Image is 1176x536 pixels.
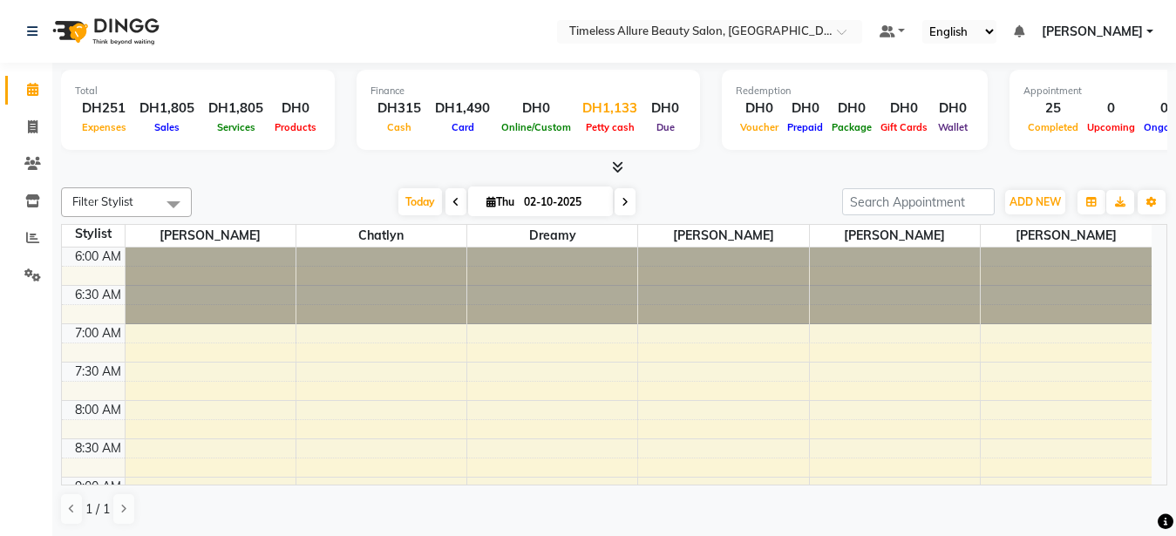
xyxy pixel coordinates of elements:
[652,121,679,133] span: Due
[370,98,428,119] div: DH315
[736,98,783,119] div: DH0
[827,98,876,119] div: DH0
[736,84,974,98] div: Redemption
[370,84,686,98] div: Finance
[71,286,125,304] div: 6:30 AM
[876,121,932,133] span: Gift Cards
[44,7,164,56] img: logo
[85,500,110,519] span: 1 / 1
[150,121,184,133] span: Sales
[783,98,827,119] div: DH0
[126,225,296,247] span: [PERSON_NAME]
[519,189,606,215] input: 2025-10-02
[827,121,876,133] span: Package
[75,84,321,98] div: Total
[1023,98,1083,119] div: 25
[296,225,466,247] span: Chatlyn
[1005,190,1065,214] button: ADD NEW
[810,225,980,247] span: [PERSON_NAME]
[71,324,125,343] div: 7:00 AM
[133,98,201,119] div: DH1,805
[1009,195,1061,208] span: ADD NEW
[1083,121,1139,133] span: Upcoming
[497,98,575,119] div: DH0
[932,98,974,119] div: DH0
[736,121,783,133] span: Voucher
[447,121,479,133] span: Card
[644,98,686,119] div: DH0
[1042,23,1143,41] span: [PERSON_NAME]
[75,98,133,119] div: DH251
[428,98,497,119] div: DH1,490
[497,121,575,133] span: Online/Custom
[638,225,808,247] span: [PERSON_NAME]
[398,188,442,215] span: Today
[71,401,125,419] div: 8:00 AM
[876,98,932,119] div: DH0
[575,98,644,119] div: DH1,133
[482,195,519,208] span: Thu
[467,225,637,247] span: Dreamy
[270,98,321,119] div: DH0
[981,225,1152,247] span: [PERSON_NAME]
[270,121,321,133] span: Products
[213,121,260,133] span: Services
[1023,121,1083,133] span: Completed
[71,439,125,458] div: 8:30 AM
[783,121,827,133] span: Prepaid
[842,188,995,215] input: Search Appointment
[78,121,131,133] span: Expenses
[71,478,125,496] div: 9:00 AM
[72,194,133,208] span: Filter Stylist
[934,121,972,133] span: Wallet
[71,248,125,266] div: 6:00 AM
[62,225,125,243] div: Stylist
[581,121,639,133] span: Petty cash
[1083,98,1139,119] div: 0
[71,363,125,381] div: 7:30 AM
[201,98,270,119] div: DH1,805
[383,121,416,133] span: Cash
